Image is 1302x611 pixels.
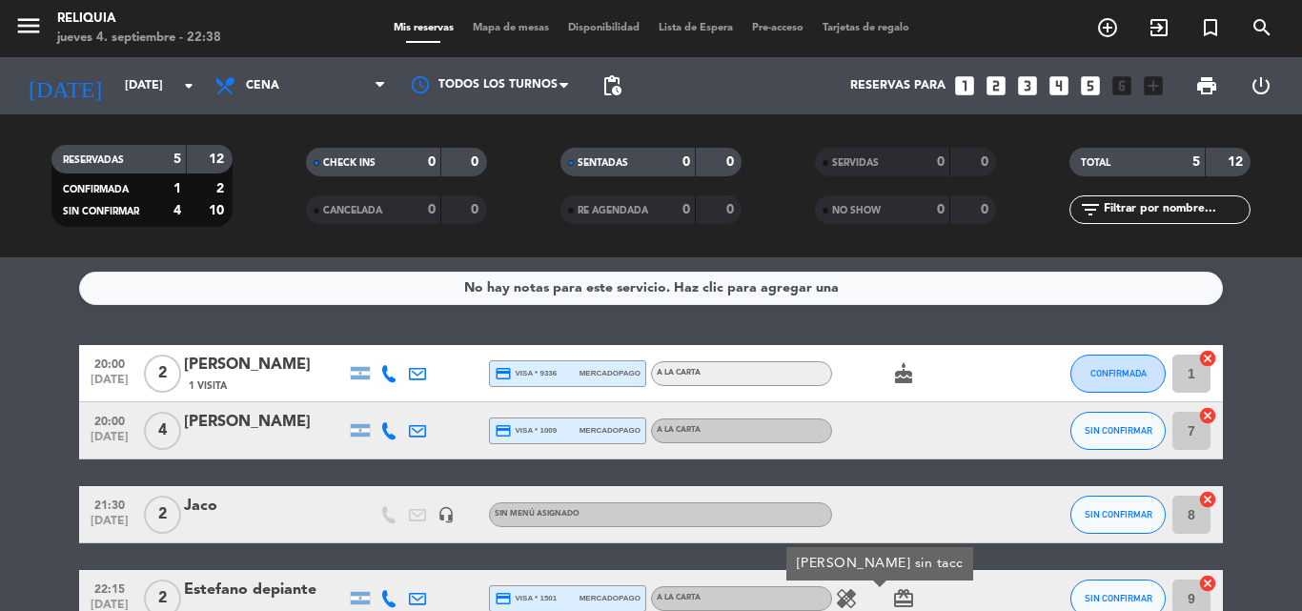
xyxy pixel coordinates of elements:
i: add_box [1141,73,1166,98]
span: CANCELADA [323,206,382,215]
span: visa * 9336 [495,365,557,382]
i: looks_6 [1109,73,1134,98]
i: credit_card [495,365,512,382]
span: RESERVADAS [63,155,124,165]
strong: 0 [471,203,482,216]
i: filter_list [1079,198,1102,221]
button: SIN CONFIRMAR [1070,412,1166,450]
div: Jaco [184,494,346,519]
span: A LA CARTA [657,594,701,601]
span: SIN CONFIRMAR [1085,425,1152,436]
span: 2 [144,355,181,393]
strong: 0 [428,203,436,216]
strong: 0 [682,203,690,216]
span: SIN CONFIRMAR [63,207,139,216]
strong: 4 [173,204,181,217]
i: add_circle_outline [1096,16,1119,39]
span: visa * 1009 [495,422,557,439]
span: 4 [144,412,181,450]
i: [DATE] [14,65,115,107]
i: credit_card [495,422,512,439]
i: menu [14,11,43,40]
strong: 0 [428,155,436,169]
span: CONFIRMADA [63,185,129,194]
strong: 5 [173,153,181,166]
i: power_settings_new [1250,74,1272,97]
i: cancel [1198,349,1217,368]
span: Tarjetas de regalo [813,23,919,33]
span: visa * 1501 [495,590,557,607]
span: Sin menú asignado [495,510,580,518]
span: [DATE] [86,374,133,396]
span: Pre-acceso [743,23,813,33]
span: Reservas para [850,79,946,92]
span: pending_actions [600,74,623,97]
i: credit_card [495,590,512,607]
strong: 10 [209,204,228,217]
i: cancel [1198,574,1217,593]
strong: 0 [981,203,992,216]
i: cake [892,362,915,385]
i: turned_in_not [1199,16,1222,39]
span: 22:15 [86,577,133,599]
i: search [1251,16,1273,39]
div: Estefano depiante [184,578,346,602]
button: CONFIRMADA [1070,355,1166,393]
div: [PERSON_NAME] sin tacc [786,547,973,580]
strong: 0 [937,155,945,169]
strong: 0 [937,203,945,216]
strong: 0 [981,155,992,169]
span: Disponibilidad [559,23,649,33]
strong: 0 [471,155,482,169]
span: 2 [144,496,181,534]
div: LOG OUT [1233,57,1288,114]
span: SERVIDAS [832,158,879,168]
strong: 12 [1228,155,1247,169]
div: RELIQUIA [57,10,221,29]
span: A LA CARTA [657,426,701,434]
input: Filtrar por nombre... [1102,199,1250,220]
span: A LA CARTA [657,369,701,377]
strong: 5 [1192,155,1200,169]
strong: 1 [173,182,181,195]
span: Cena [246,79,279,92]
i: looks_5 [1078,73,1103,98]
span: Mis reservas [384,23,463,33]
strong: 2 [216,182,228,195]
button: SIN CONFIRMAR [1070,496,1166,534]
span: SIN CONFIRMAR [1085,509,1152,519]
span: NO SHOW [832,206,881,215]
span: Lista de Espera [649,23,743,33]
span: [DATE] [86,431,133,453]
i: headset_mic [437,506,455,523]
span: 21:30 [86,493,133,515]
span: 20:00 [86,352,133,374]
span: mercadopago [580,367,641,379]
i: arrow_drop_down [177,74,200,97]
span: Mapa de mesas [463,23,559,33]
button: menu [14,11,43,47]
div: [PERSON_NAME] [184,410,346,435]
div: No hay notas para este servicio. Haz clic para agregar una [464,277,839,299]
i: looks_two [984,73,1008,98]
i: card_giftcard [892,587,915,610]
span: 1 Visita [189,378,227,394]
span: print [1195,74,1218,97]
div: jueves 4. septiembre - 22:38 [57,29,221,48]
div: [PERSON_NAME] [184,353,346,377]
span: 20:00 [86,409,133,431]
span: SIN CONFIRMAR [1085,593,1152,603]
i: looks_4 [1047,73,1071,98]
span: [DATE] [86,515,133,537]
span: RE AGENDADA [578,206,648,215]
span: TOTAL [1081,158,1110,168]
strong: 12 [209,153,228,166]
span: CHECK INS [323,158,376,168]
i: exit_to_app [1148,16,1170,39]
i: cancel [1198,406,1217,425]
strong: 0 [726,155,738,169]
span: CONFIRMADA [1090,368,1147,378]
i: healing [835,587,858,610]
i: cancel [1198,490,1217,509]
strong: 0 [726,203,738,216]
